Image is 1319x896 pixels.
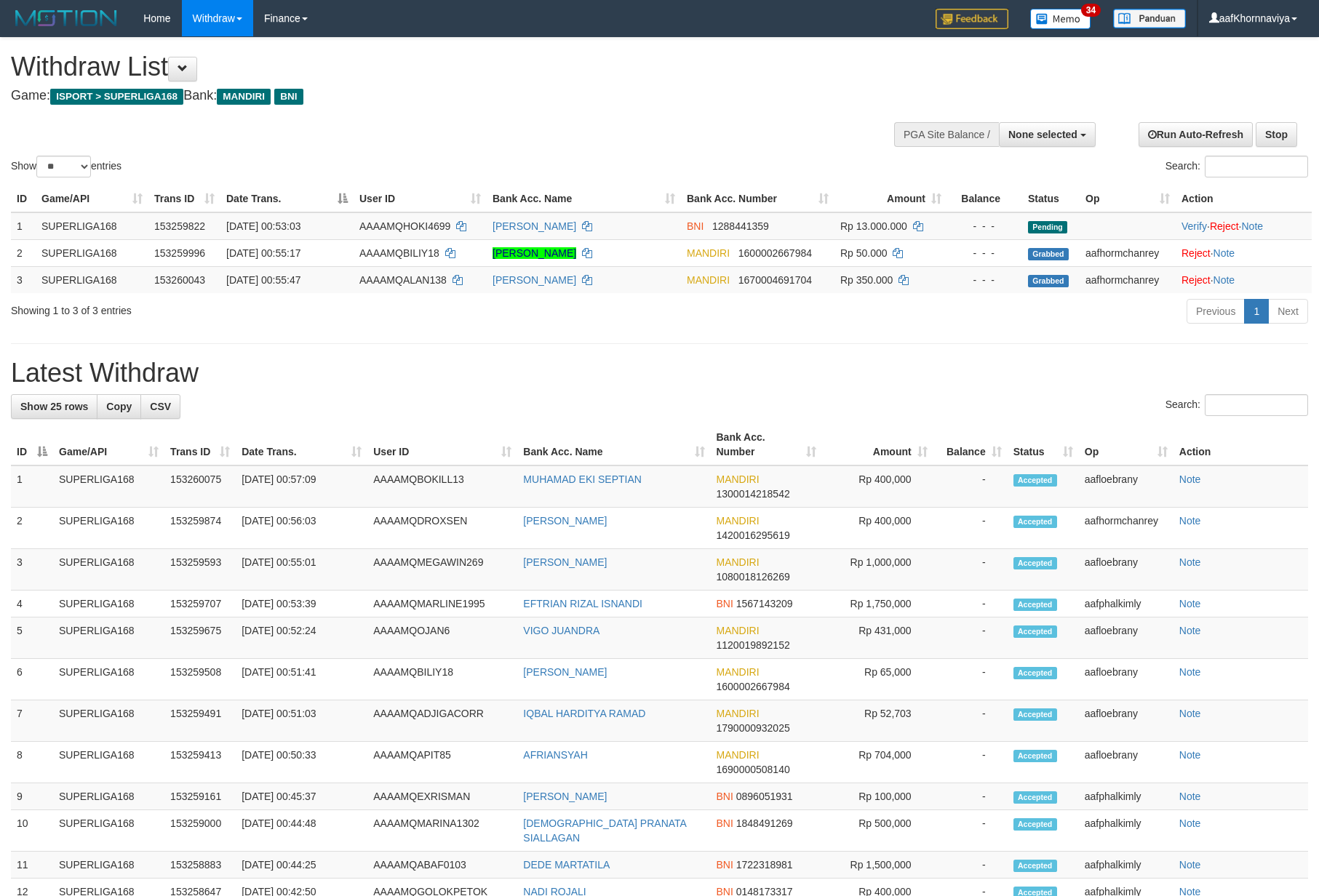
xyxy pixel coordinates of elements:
[1013,791,1057,804] span: Accepted
[236,424,367,465] th: Date Trans.: activate to sort column ascending
[1079,852,1173,879] td: aafphalkimly
[1179,708,1201,719] a: Note
[523,708,645,719] a: IQBAL HARDITYA RAMAD
[738,274,812,286] span: Copy 1670004691704 to clipboard
[822,617,933,659] td: Rp 431,000
[11,266,36,293] td: 3
[236,700,367,742] td: [DATE] 00:51:03
[217,89,271,105] span: MANDIRI
[1079,424,1173,465] th: Op: activate to sort column ascending
[717,791,733,802] span: BNI
[736,791,793,802] span: Copy 0896051931 to clipboard
[53,700,164,742] td: SUPERLIGA168
[367,465,517,508] td: AAAAMQBOKILL13
[11,617,53,659] td: 5
[164,783,236,810] td: 153259161
[164,659,236,700] td: 153259508
[148,185,220,212] th: Trans ID: activate to sort column ascending
[359,274,447,286] span: AAAAMQALAN138
[359,247,439,259] span: AAAAMQBILIY18
[711,424,822,465] th: Bank Acc. Number: activate to sort column ascending
[953,219,1016,233] div: - - -
[1028,275,1069,287] span: Grabbed
[1080,239,1176,266] td: aafhormchanrey
[717,556,760,568] span: MANDIRI
[11,742,53,783] td: 8
[236,617,367,659] td: [DATE] 00:52:24
[1013,750,1057,762] span: Accepted
[717,764,790,775] span: Copy 1690000508140 to clipboard
[1013,599,1057,611] span: Accepted
[1013,516,1057,528] span: Accepted
[236,508,367,549] td: [DATE] 00:56:03
[1205,156,1308,177] input: Search:
[933,700,1008,742] td: -
[11,239,36,266] td: 2
[1079,617,1173,659] td: aafloebrany
[367,617,517,659] td: AAAAMQOJAN6
[164,852,236,879] td: 153258883
[367,659,517,700] td: AAAAMQBILIY18
[717,681,790,692] span: Copy 1600002667984 to clipboard
[517,424,710,465] th: Bank Acc. Name: activate to sort column ascending
[523,598,642,609] a: EFTRIAN RIZAL ISNANDI
[1080,185,1176,212] th: Op: activate to sort column ascending
[933,659,1008,700] td: -
[164,424,236,465] th: Trans ID: activate to sort column ascending
[11,89,865,103] h4: Game: Bank:
[717,598,733,609] span: BNI
[11,508,53,549] td: 2
[1268,299,1308,324] a: Next
[106,401,132,412] span: Copy
[164,700,236,742] td: 153259491
[933,424,1008,465] th: Balance: activate to sort column ascending
[953,246,1016,260] div: - - -
[933,465,1008,508] td: -
[236,742,367,783] td: [DATE] 00:50:33
[226,220,300,232] span: [DATE] 00:53:03
[523,515,607,527] a: [PERSON_NAME]
[1030,9,1091,29] img: Button%20Memo.svg
[1081,4,1101,17] span: 34
[523,473,642,485] a: MUHAMAD EKI SEPTIAN
[1028,248,1069,260] span: Grabbed
[1176,266,1312,293] td: ·
[220,185,354,212] th: Date Trans.: activate to sort column descending
[1181,247,1211,259] a: Reject
[493,274,576,286] a: [PERSON_NAME]
[11,212,36,240] td: 1
[53,742,164,783] td: SUPERLIGA168
[1176,239,1312,266] td: ·
[1179,859,1201,871] a: Note
[164,742,236,783] td: 153259413
[822,508,933,549] td: Rp 400,000
[933,508,1008,549] td: -
[154,220,205,232] span: 153259822
[164,549,236,591] td: 153259593
[11,783,53,810] td: 9
[164,810,236,852] td: 153259000
[164,591,236,617] td: 153259707
[936,9,1008,29] img: Feedback.jpg
[933,783,1008,810] td: -
[1008,424,1079,465] th: Status: activate to sort column ascending
[140,394,180,419] a: CSV
[367,508,517,549] td: AAAAMQDROXSEN
[50,89,183,105] span: ISPORT > SUPERLIGA168
[1176,185,1312,212] th: Action
[953,273,1016,287] div: - - -
[1165,394,1308,416] label: Search:
[717,722,790,734] span: Copy 1790000932025 to clipboard
[367,852,517,879] td: AAAAMQABAF0103
[894,122,999,147] div: PGA Site Balance /
[487,185,681,212] th: Bank Acc. Name: activate to sort column ascending
[367,810,517,852] td: AAAAMQMARINA1302
[1013,860,1057,872] span: Accepted
[1241,220,1263,232] a: Note
[717,666,760,678] span: MANDIRI
[1181,220,1207,232] a: Verify
[1079,591,1173,617] td: aafphalkimly
[150,401,171,412] span: CSV
[164,465,236,508] td: 153260075
[1179,625,1201,636] a: Note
